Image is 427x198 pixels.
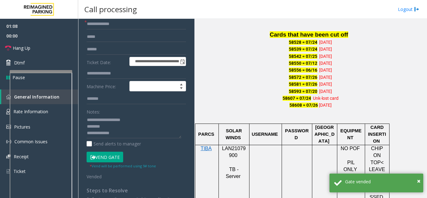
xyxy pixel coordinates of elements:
span: 58608 = 07/26 [289,103,318,108]
label: Machine Price: [85,81,128,92]
span: Toggle popup [179,57,186,66]
span: CARD INSERTION [368,125,386,144]
span: EQUIPMENT [340,128,362,140]
label: Ticket Date: [85,57,128,66]
span: PIL ONLY [344,160,357,172]
span: SOLAR WINDS [226,128,242,140]
span: [DATE] [319,68,332,73]
span: USERNAME [252,132,278,137]
img: logout [414,6,419,13]
label: Send alerts to manager [87,140,141,147]
span: PARCS [198,132,214,137]
img: 'icon' [6,109,10,114]
span: [DATE] [319,75,332,80]
span: Dtmf [14,59,25,66]
img: 'icon' [6,139,11,144]
span: [DATE] [319,61,332,66]
span: 58539 = 07/24 [289,47,317,52]
span: Vended [87,174,102,180]
span: [DATE] [319,82,332,87]
h4: Steps to Resolve [87,188,186,194]
span: 58593 = 07/20 [289,89,317,94]
label: Notes: [87,106,100,115]
a: TIBA [201,146,212,151]
div: Gate vended [345,178,419,185]
span: 58572 = 07/26 [289,75,317,80]
span: [DATE] [319,54,332,59]
img: 'icon' [6,94,11,99]
img: 'icon' [6,155,11,159]
span: 58542 = 07/25 [289,54,317,59]
span: TB - Server [226,167,240,179]
span: PASSWORD [285,128,309,140]
span: [DATE] [319,47,332,52]
span: Decrease value [177,86,186,91]
span: Hang Up [13,45,30,51]
button: Close [417,176,420,186]
span: [DATE] [319,103,332,108]
span: [GEOGRAPHIC_DATA] [314,125,334,144]
span: Increase value [177,81,186,86]
span: Cards that have been cut off [270,31,348,38]
img: 'icon' [6,125,11,129]
small: Vend will be performed using 9# tone [90,164,156,168]
span: 58550 = 07/12 [289,61,317,66]
a: Logout [398,6,419,13]
span: 58581 = 07/26 [289,82,317,87]
span: × [417,177,420,185]
img: 'icon' [6,169,10,174]
span: 58556 = 06/16 [289,68,317,73]
span: Unk-lost card [313,96,339,101]
span: [DATE] [319,89,332,94]
a: General Information [1,89,78,104]
span: [DATE] [319,40,332,45]
span: NO POF [341,146,360,151]
h3: Call processing [81,2,140,17]
span: 58528 = 07/24 [289,40,317,45]
button: Vend Gate [87,152,123,162]
span: 58607 = 07/24 [283,96,311,101]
